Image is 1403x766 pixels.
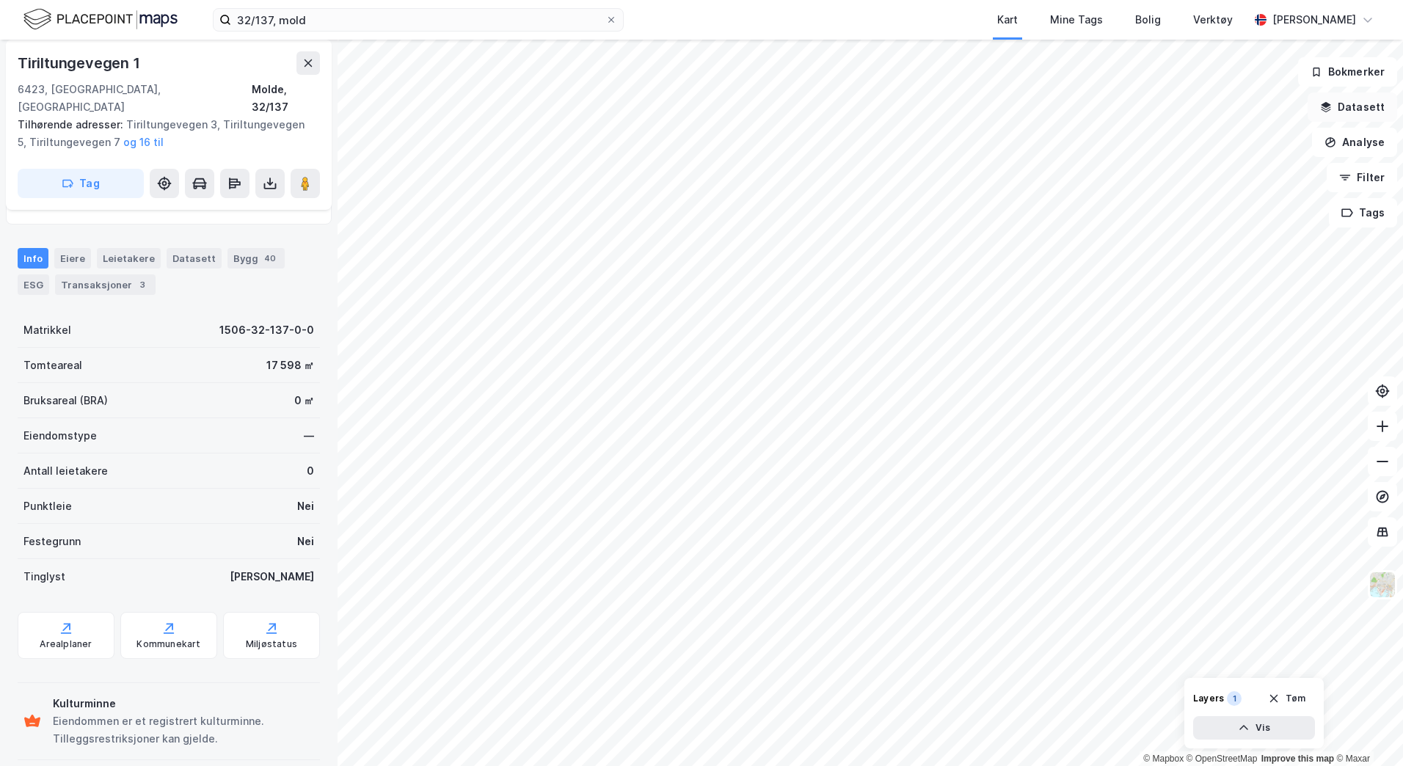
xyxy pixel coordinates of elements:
img: logo.f888ab2527a4732fd821a326f86c7f29.svg [23,7,178,32]
div: Arealplaner [40,638,92,650]
div: Tinglyst [23,568,65,586]
button: Analyse [1312,128,1397,157]
div: Festegrunn [23,533,81,550]
div: 17 598 ㎡ [266,357,314,374]
div: Antall leietakere [23,462,108,480]
div: Eiendomstype [23,427,97,445]
div: Molde, 32/137 [252,81,320,116]
div: Matrikkel [23,321,71,339]
div: Eiere [54,248,91,269]
div: 40 [261,251,279,266]
div: Info [18,248,48,269]
div: [PERSON_NAME] [230,568,314,586]
div: Verktøy [1193,11,1233,29]
button: Filter [1327,163,1397,192]
div: Tomteareal [23,357,82,374]
input: Søk på adresse, matrikkel, gårdeiere, leietakere eller personer [231,9,605,31]
div: Bruksareal (BRA) [23,392,108,409]
a: Mapbox [1143,754,1184,764]
div: 1506-32-137-0-0 [219,321,314,339]
button: Tag [18,169,144,198]
div: Mine Tags [1050,11,1103,29]
span: Tilhørende adresser: [18,118,126,131]
a: Improve this map [1261,754,1334,764]
button: Tøm [1258,687,1315,710]
div: Kart [997,11,1018,29]
div: Layers [1193,693,1224,704]
div: Datasett [167,248,222,269]
div: Kommunekart [136,638,200,650]
div: Kontrollprogram for chat [1330,696,1403,766]
div: — [304,427,314,445]
button: Vis [1193,716,1315,740]
div: 3 [135,277,150,292]
div: 6423, [GEOGRAPHIC_DATA], [GEOGRAPHIC_DATA] [18,81,252,116]
div: Bygg [227,248,285,269]
div: Bolig [1135,11,1161,29]
button: Tags [1329,198,1397,227]
div: Miljøstatus [246,638,297,650]
div: 1 [1227,691,1242,706]
button: Datasett [1308,92,1397,122]
div: Leietakere [97,248,161,269]
div: Kulturminne [53,695,314,712]
div: ESG [18,274,49,295]
div: Punktleie [23,497,72,515]
div: Tiriltungevegen 3, Tiriltungevegen 5, Tiriltungevegen 7 [18,116,308,151]
a: OpenStreetMap [1187,754,1258,764]
div: Transaksjoner [55,274,156,295]
img: Z [1369,571,1396,599]
div: 0 [307,462,314,480]
button: Bokmerker [1298,57,1397,87]
iframe: Chat Widget [1330,696,1403,766]
div: [PERSON_NAME] [1272,11,1356,29]
div: Nei [297,533,314,550]
div: Nei [297,497,314,515]
div: 0 ㎡ [294,392,314,409]
div: Tiriltungevegen 1 [18,51,143,75]
div: Eiendommen er et registrert kulturminne. Tilleggsrestriksjoner kan gjelde. [53,712,314,748]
